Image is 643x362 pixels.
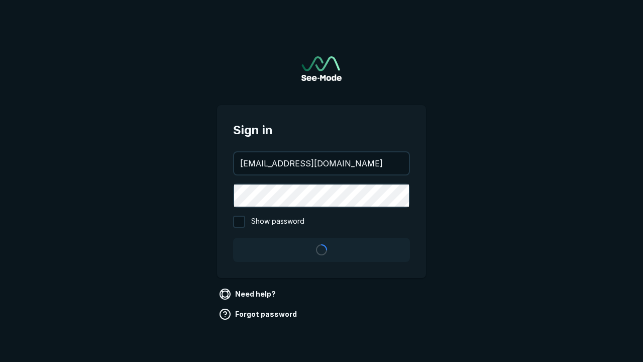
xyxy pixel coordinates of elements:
a: Need help? [217,286,280,302]
span: Show password [251,216,304,228]
a: Forgot password [217,306,301,322]
img: See-Mode Logo [301,56,342,81]
input: your@email.com [234,152,409,174]
a: Go to sign in [301,56,342,81]
span: Sign in [233,121,410,139]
